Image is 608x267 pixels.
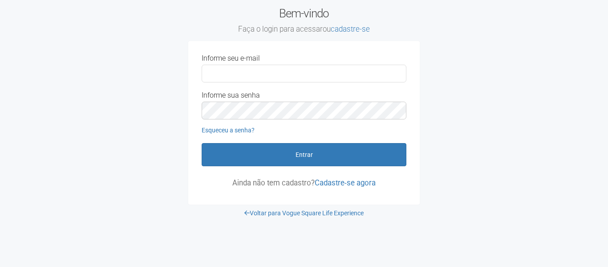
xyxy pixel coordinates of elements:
label: Informe seu e-mail [202,54,260,62]
span: ou [323,25,370,33]
label: Informe sua senha [202,91,260,99]
p: Ainda não tem cadastro? [202,179,406,187]
a: Voltar para Vogue Square Life Experience [244,209,364,217]
button: Entrar [202,143,406,166]
small: Faça o login para acessar [188,25,420,34]
a: Esqueceu a senha? [202,127,255,134]
a: Cadastre-se agora [315,178,376,187]
a: cadastre-se [331,25,370,33]
h2: Bem-vindo [188,7,420,34]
